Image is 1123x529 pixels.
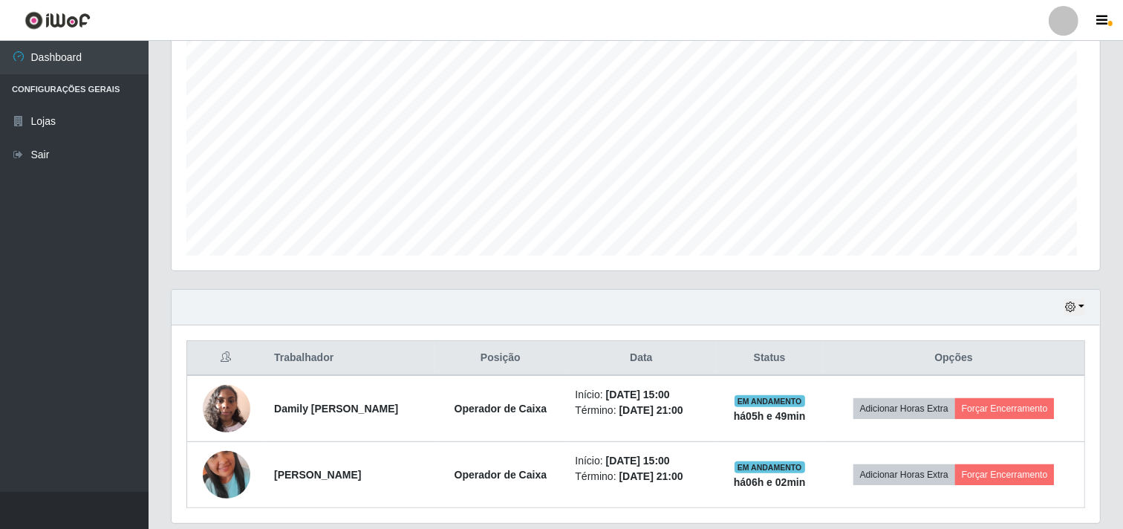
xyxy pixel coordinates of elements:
[203,432,250,517] img: 1755875001367.jpeg
[265,341,434,376] th: Trabalhador
[955,398,1055,419] button: Forçar Encerramento
[734,410,806,422] strong: há 05 h e 49 min
[716,341,823,376] th: Status
[606,389,670,400] time: [DATE] 15:00
[619,470,683,482] time: [DATE] 21:00
[575,469,707,484] li: Término:
[575,387,707,403] li: Início:
[203,377,250,440] img: 1667492486696.jpeg
[735,461,805,473] span: EM ANDAMENTO
[274,469,361,481] strong: [PERSON_NAME]
[619,404,683,416] time: [DATE] 21:00
[455,469,547,481] strong: Operador de Caixa
[734,476,806,488] strong: há 06 h e 02 min
[455,403,547,415] strong: Operador de Caixa
[575,453,707,469] li: Início:
[823,341,1084,376] th: Opções
[606,455,670,467] time: [DATE] 15:00
[434,341,566,376] th: Posição
[25,11,91,30] img: CoreUI Logo
[566,341,716,376] th: Data
[955,464,1055,485] button: Forçar Encerramento
[735,395,805,407] span: EM ANDAMENTO
[853,464,955,485] button: Adicionar Horas Extra
[575,403,707,418] li: Término:
[853,398,955,419] button: Adicionar Horas Extra
[274,403,398,415] strong: Damily [PERSON_NAME]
